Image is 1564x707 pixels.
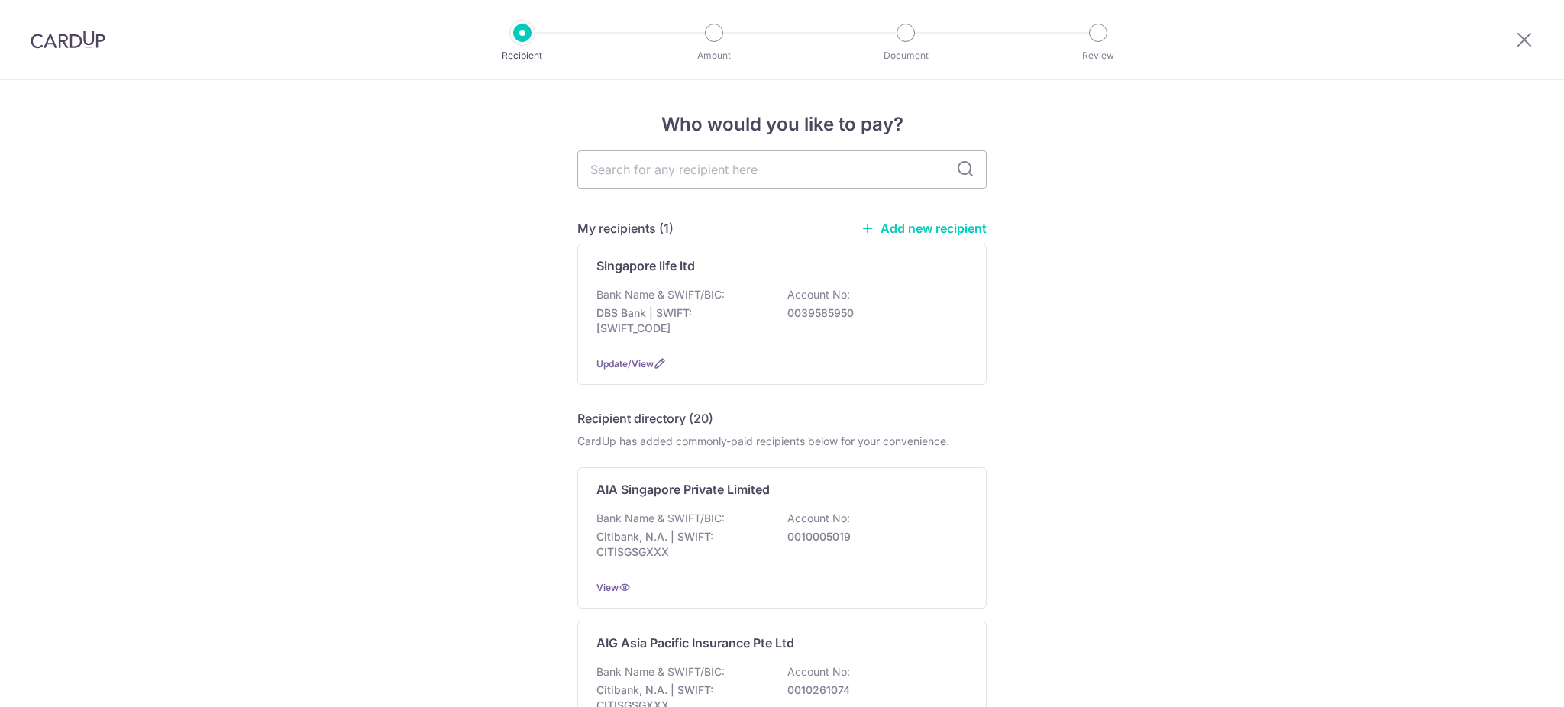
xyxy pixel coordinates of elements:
[596,287,725,302] p: Bank Name & SWIFT/BIC:
[787,287,850,302] p: Account No:
[596,582,619,593] a: View
[596,480,770,499] p: AIA Singapore Private Limited
[787,305,958,321] p: 0039585950
[577,219,674,237] h5: My recipients (1)
[787,529,958,544] p: 0010005019
[596,634,794,652] p: AIG Asia Pacific Insurance Pte Ltd
[31,31,105,49] img: CardUp
[849,48,962,63] p: Document
[596,257,695,275] p: Singapore life ltd
[861,221,987,236] a: Add new recipient
[596,305,767,336] p: DBS Bank | SWIFT: [SWIFT_CODE]
[1466,661,1549,699] iframe: Opens a widget where you can find more information
[787,683,958,698] p: 0010261074
[596,511,725,526] p: Bank Name & SWIFT/BIC:
[577,434,987,449] div: CardUp has added commonly-paid recipients below for your convenience.
[787,664,850,680] p: Account No:
[658,48,771,63] p: Amount
[1042,48,1155,63] p: Review
[596,529,767,560] p: Citibank, N.A. | SWIFT: CITISGSGXXX
[577,409,713,428] h5: Recipient directory (20)
[466,48,579,63] p: Recipient
[577,111,987,138] h4: Who would you like to pay?
[787,511,850,526] p: Account No:
[577,150,987,189] input: Search for any recipient here
[596,358,654,370] a: Update/View
[596,664,725,680] p: Bank Name & SWIFT/BIC:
